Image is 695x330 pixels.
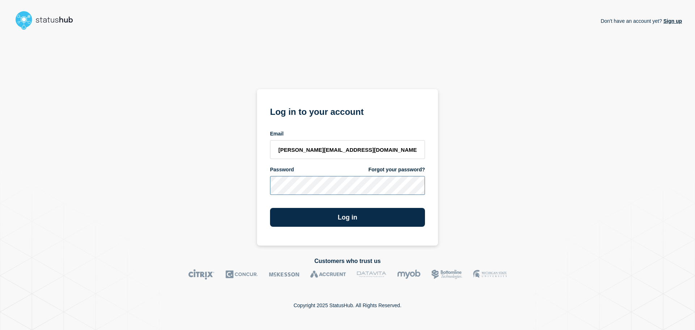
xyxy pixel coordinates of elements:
a: Sign up [662,18,682,24]
img: myob logo [397,269,421,280]
input: password input [270,176,425,195]
p: Copyright 2025 StatusHub. All Rights Reserved. [294,302,401,308]
input: email input [270,140,425,159]
img: StatusHub logo [13,9,82,32]
img: Accruent logo [310,269,346,280]
span: Password [270,166,294,173]
h1: Log in to your account [270,104,425,118]
img: DataVita logo [357,269,386,280]
p: Don't have an account yet? [601,12,682,30]
button: Log in [270,208,425,227]
img: Bottomline logo [431,269,462,280]
img: McKesson logo [269,269,299,280]
img: Citrix logo [188,269,215,280]
img: Concur logo [226,269,258,280]
h2: Customers who trust us [13,258,682,264]
img: MSU logo [473,269,507,280]
a: Forgot your password? [368,166,425,173]
span: Email [270,130,283,137]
